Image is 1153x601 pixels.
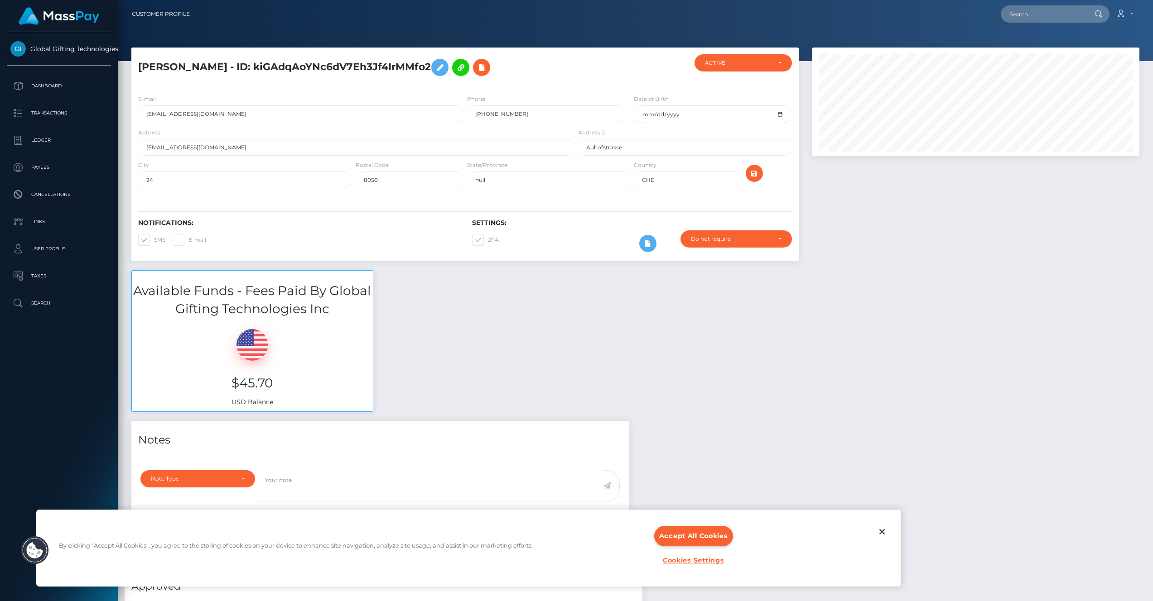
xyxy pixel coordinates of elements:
h3: Available Funds - Fees Paid By Global Gifting Technologies Inc [132,282,373,317]
div: By clicking “Accept All Cookies”, you agree to the storing of cookies on your device to enhance s... [59,542,533,555]
a: Payees [7,156,111,179]
button: Note Type [140,470,255,487]
label: Country [634,161,656,169]
h6: Settings: [472,219,792,227]
a: Ledger [7,129,111,152]
button: Accept All Cookies [654,526,733,546]
p: Ledger [10,134,107,147]
a: Links [7,210,111,233]
img: MassPay Logo [19,7,99,25]
p: Transactions [10,106,107,120]
label: Address 2 [578,129,605,137]
a: Cancellations [7,183,111,206]
button: Cookies Settings [657,551,730,570]
a: Transactions [7,102,111,124]
p: Links [10,215,107,229]
label: E-mail [173,234,206,246]
h5: [PERSON_NAME] - ID: kiGAdqAoYNc6dV7Eh3Jf4IrMMfo2 [138,54,569,81]
button: Close [872,522,892,542]
div: Privacy [36,510,901,587]
label: 2FA [472,234,499,246]
a: Search [7,292,111,315]
h5: Approved [131,580,636,594]
label: E-mail [138,95,156,103]
p: Search [10,296,107,310]
button: Cookies [20,536,49,565]
button: Do not require [680,230,792,248]
h4: Notes [138,432,622,448]
a: Dashboard [7,75,111,97]
p: Payees [10,161,107,174]
p: Cancellations [10,188,107,201]
div: Cookie banner [36,510,901,587]
a: Taxes [7,265,111,287]
div: Note Type [151,475,234,482]
label: Address [138,129,160,137]
p: Taxes [10,269,107,283]
button: ACTIVE [695,54,792,72]
p: User Profile [10,242,107,256]
span: Global Gifting Technologies Inc [7,45,111,53]
label: SMS [138,234,165,246]
img: Global Gifting Technologies Inc [10,41,26,57]
p: Dashboard [10,79,107,93]
label: City [138,161,149,169]
h6: Notifications: [138,219,458,227]
label: Phone [467,95,485,103]
img: USD.png [236,329,268,361]
div: Do not require [691,235,771,243]
div: ACTIVE [705,59,772,67]
label: State/Province [467,161,507,169]
h3: $45.70 [139,374,366,392]
input: Search... [1001,5,1086,23]
a: User Profile [7,238,111,260]
div: USD Balance [132,318,373,411]
label: Date of Birth [634,95,669,103]
a: Customer Profile [132,5,190,24]
label: Postal Code [356,161,389,169]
